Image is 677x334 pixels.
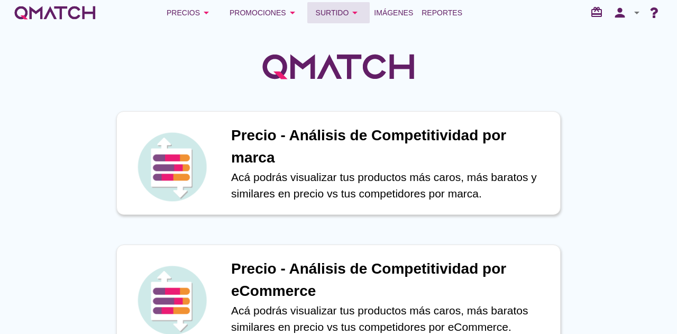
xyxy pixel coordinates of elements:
[422,6,462,19] span: Reportes
[316,6,362,19] div: Surtido
[370,2,417,23] a: Imágenes
[167,6,213,19] div: Precios
[158,2,221,23] button: Precios
[609,5,630,20] i: person
[200,6,213,19] i: arrow_drop_down
[230,6,299,19] div: Promociones
[417,2,466,23] a: Reportes
[231,124,550,169] h1: Precio - Análisis de Competitividad por marca
[102,111,575,215] a: iconPrecio - Análisis de Competitividad por marcaAcá podrás visualizar tus productos más caros, m...
[590,6,607,19] i: redeem
[221,2,307,23] button: Promociones
[307,2,370,23] button: Surtido
[13,2,97,23] a: white-qmatch-logo
[286,6,299,19] i: arrow_drop_down
[630,6,643,19] i: arrow_drop_down
[135,130,209,204] img: icon
[374,6,413,19] span: Imágenes
[259,40,418,93] img: QMatchLogo
[231,169,550,202] p: Acá podrás visualizar tus productos más caros, más baratos y similares en precio vs tus competido...
[349,6,361,19] i: arrow_drop_down
[231,258,550,302] h1: Precio - Análisis de Competitividad por eCommerce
